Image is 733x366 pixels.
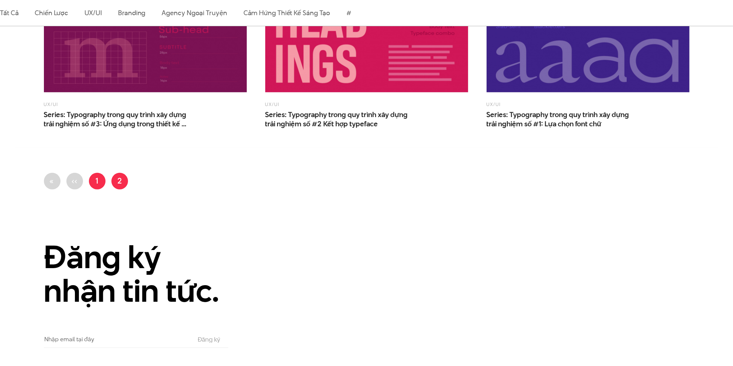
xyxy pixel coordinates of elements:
[346,8,351,17] a: #
[265,101,280,107] a: UX/UI
[265,110,413,129] a: Series: Typography trong quy trình xây dựngtrải nghiệm số #2 Kết hợp typeface
[44,110,191,129] span: Series: Typography trong quy trình xây dựng
[50,175,55,186] span: «
[44,119,191,129] span: trải nghiệm số #3: Ứng dụng trong thiết kế websiteundefinedApp
[35,8,68,17] a: Chiến lược
[118,8,145,17] a: Branding
[487,119,602,129] span: trải nghiệm số #1: Lựa chọn font chữ
[487,110,634,129] a: Series: Typography trong quy trình xây dựngtrải nghiệm số #1: Lựa chọn font chữ
[265,110,413,129] span: Series: Typography trong quy trình xây dựng
[243,8,331,17] a: Cảm hứng thiết kế sáng tạo
[196,336,222,343] input: Đăng ký
[84,8,102,17] a: UX/UI
[265,119,378,129] span: trải nghiệm số #2 Kết hợp typeface
[487,101,501,107] a: UX/UI
[72,175,77,186] span: ‹‹
[44,331,190,348] input: Nhập email tại đây
[162,8,227,17] a: Agency ngoại truyện
[89,173,106,189] a: 1
[44,110,191,129] a: Series: Typography trong quy trình xây dựngtrải nghiệm số #3: Ứng dụng trong thiết kế websiteunde...
[44,101,58,107] a: UX/UI
[487,110,634,129] span: Series: Typography trong quy trình xây dựng
[44,240,247,307] h2: Đăng ký nhận tin tức.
